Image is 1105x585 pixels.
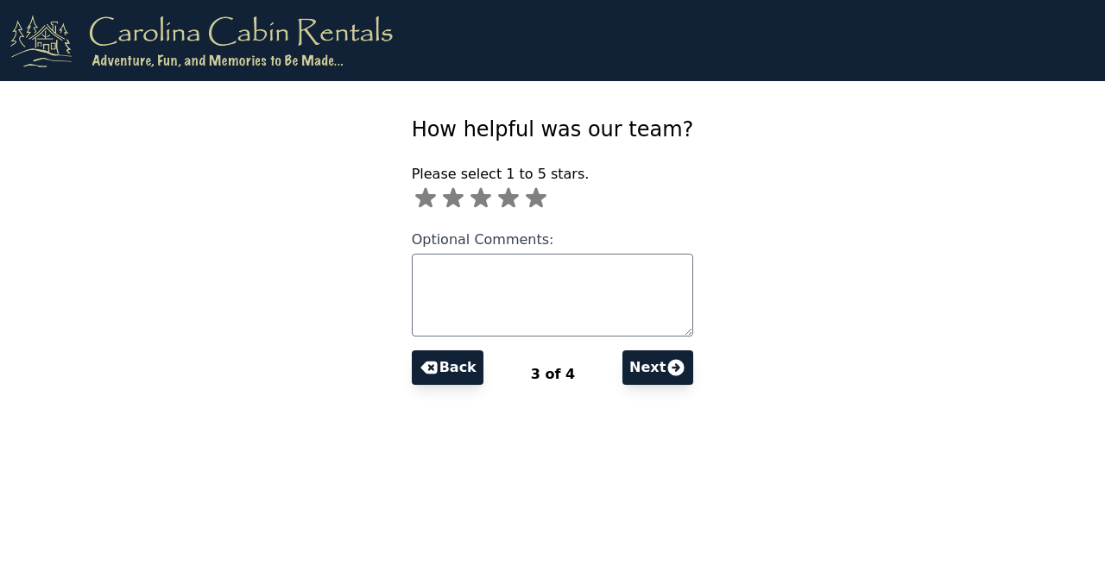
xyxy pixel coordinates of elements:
[531,366,575,382] span: 3 of 4
[412,231,554,248] span: Optional Comments:
[622,350,693,385] button: Next
[412,350,483,385] button: Back
[412,164,694,185] p: Please select 1 to 5 stars.
[412,254,694,337] textarea: Optional Comments:
[10,14,393,67] img: logo.png
[412,117,694,142] span: How helpful was our team?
